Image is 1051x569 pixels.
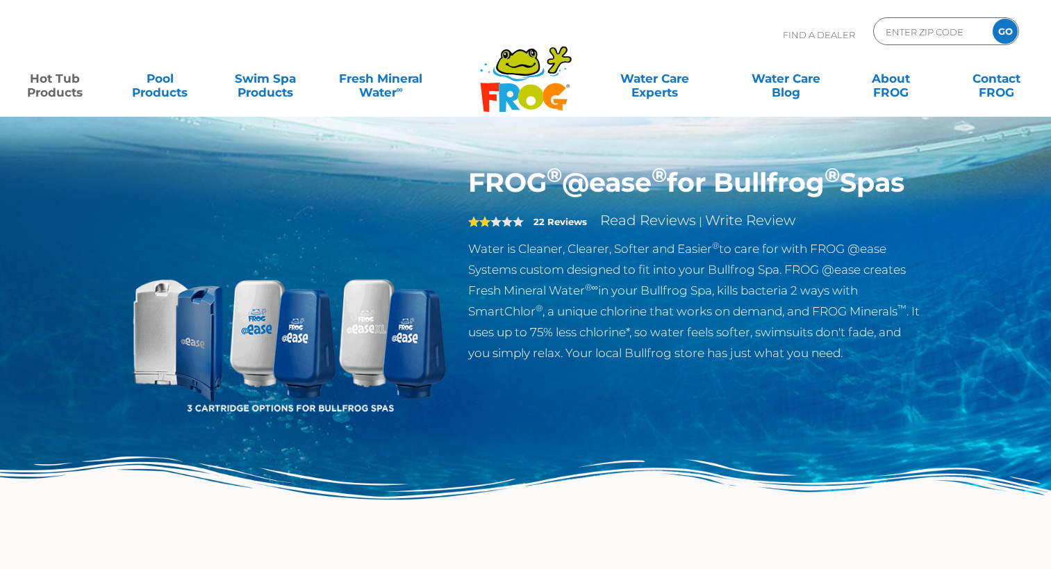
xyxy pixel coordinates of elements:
[397,84,403,94] sup: ∞
[993,19,1018,44] input: GO
[14,65,96,92] a: Hot TubProducts
[850,65,932,92] a: AboutFROG
[745,65,827,92] a: Water CareBlog
[119,65,201,92] a: PoolProducts
[699,215,702,228] span: |
[536,303,543,313] sup: ®
[955,65,1037,92] a: ContactFROG
[224,65,306,92] a: Swim SpaProducts
[705,212,795,229] a: Write Review
[533,216,587,227] strong: 22 Reviews
[652,163,667,187] sup: ®
[468,238,922,363] p: Water is Cleaner, Clearer, Softer and Easier to care for with FROG @ease Systems custom designed ...
[468,216,490,227] span: 2
[330,65,432,92] a: Fresh MineralWater∞
[468,167,922,199] h1: FROG @ease for Bullfrog Spas
[130,167,448,485] img: bullfrog-product-hero.png
[712,240,719,251] sup: ®
[588,65,721,92] a: Water CareExperts
[600,212,696,229] a: Read Reviews
[897,303,907,313] sup: ™
[783,17,855,52] p: Find A Dealer
[585,282,598,292] sup: ®∞
[547,163,562,187] sup: ®
[825,163,840,187] sup: ®
[472,28,579,113] img: Frog Products Logo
